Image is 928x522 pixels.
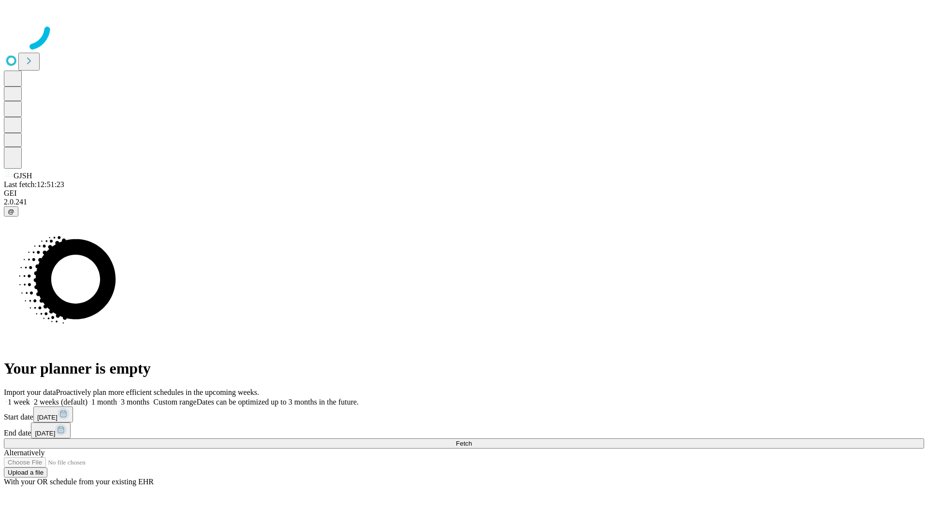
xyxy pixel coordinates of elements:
[14,172,32,180] span: GJSH
[56,388,259,396] span: Proactively plan more efficient schedules in the upcoming weeks.
[121,398,149,406] span: 3 months
[4,180,64,188] span: Last fetch: 12:51:23
[456,440,472,447] span: Fetch
[4,360,924,377] h1: Your planner is empty
[4,422,924,438] div: End date
[4,388,56,396] span: Import your data
[4,478,154,486] span: With your OR schedule from your existing EHR
[35,430,55,437] span: [DATE]
[33,406,73,422] button: [DATE]
[4,467,47,478] button: Upload a file
[8,208,14,215] span: @
[4,438,924,449] button: Fetch
[31,422,71,438] button: [DATE]
[91,398,117,406] span: 1 month
[34,398,87,406] span: 2 weeks (default)
[4,206,18,217] button: @
[8,398,30,406] span: 1 week
[197,398,359,406] span: Dates can be optimized up to 3 months in the future.
[37,414,58,421] span: [DATE]
[4,449,44,457] span: Alternatively
[4,406,924,422] div: Start date
[153,398,196,406] span: Custom range
[4,189,924,198] div: GEI
[4,198,924,206] div: 2.0.241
